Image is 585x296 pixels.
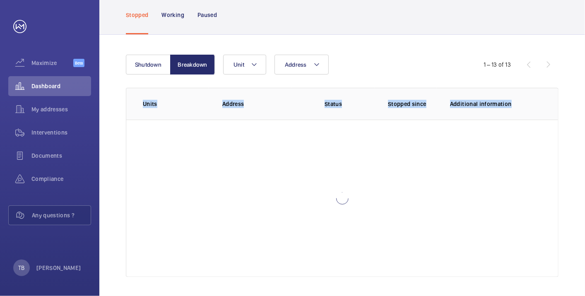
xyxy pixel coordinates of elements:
[197,11,217,19] p: Paused
[285,61,307,68] span: Address
[143,100,209,108] p: Units
[36,264,81,272] p: [PERSON_NAME]
[31,152,91,160] span: Documents
[298,100,369,108] p: Status
[274,55,329,75] button: Address
[126,55,171,75] button: Shutdown
[31,175,91,183] span: Compliance
[170,55,215,75] button: Breakdown
[31,59,73,67] span: Maximize
[223,55,266,75] button: Unit
[126,11,148,19] p: Stopped
[18,264,24,272] p: TB
[73,59,84,67] span: Beta
[222,100,292,108] p: Address
[31,105,91,113] span: My addresses
[234,61,244,68] span: Unit
[450,100,542,108] p: Additional information
[31,82,91,90] span: Dashboard
[31,128,91,137] span: Interventions
[32,211,91,219] span: Any questions ?
[161,11,184,19] p: Working
[388,100,437,108] p: Stopped since
[484,60,511,69] div: 1 – 13 of 13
